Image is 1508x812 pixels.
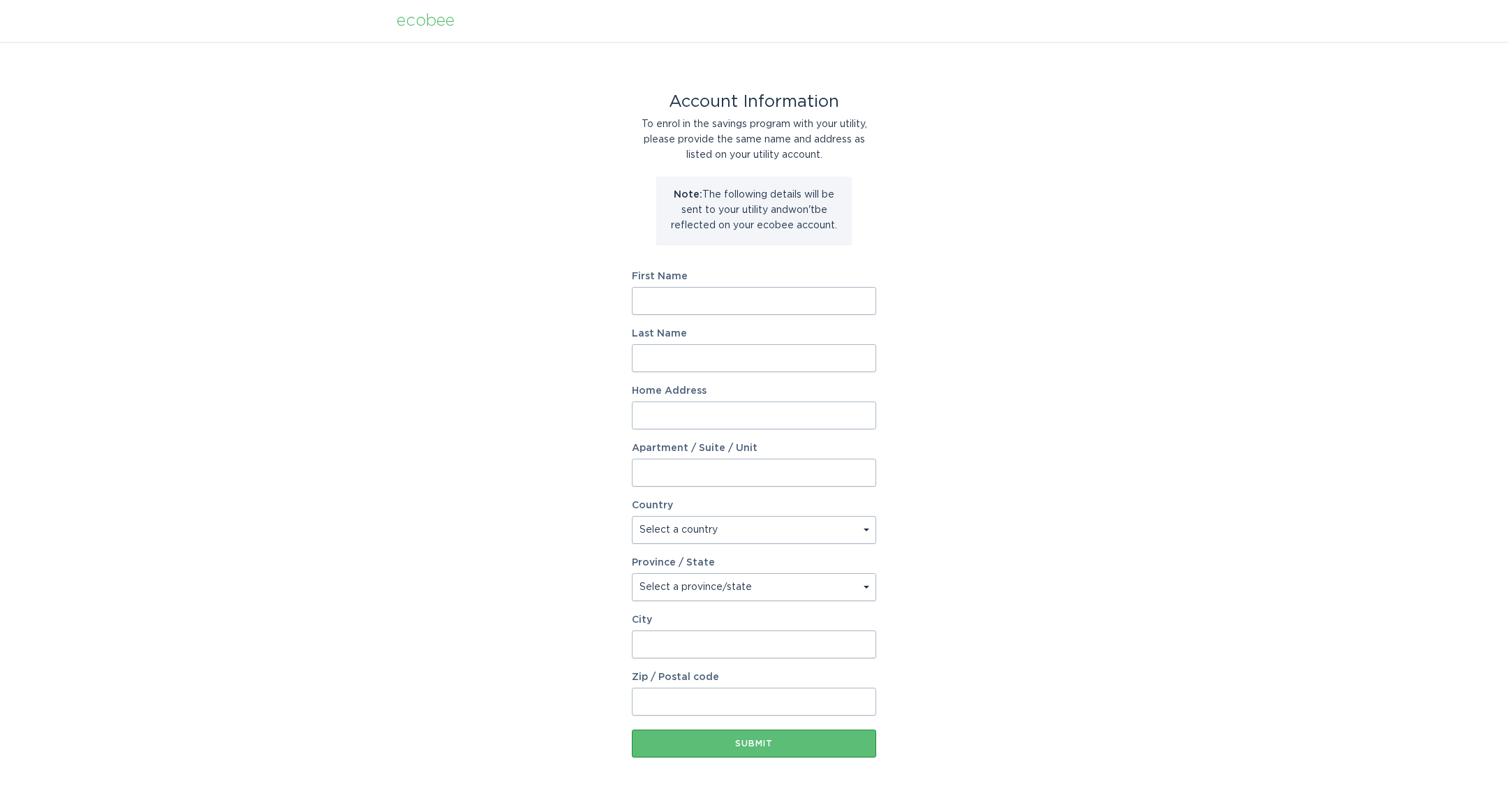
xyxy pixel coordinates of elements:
div: To enrol in the savings program with your utility, please provide the same name and address as li... [632,117,876,163]
label: City [632,615,876,625]
label: Home Address [632,386,876,396]
div: Submit [639,739,869,748]
label: Last Name [632,329,876,339]
label: Apartment / Suite / Unit [632,443,876,453]
div: ecobee [397,13,454,29]
div: Account Information [632,94,876,110]
button: Submit [632,730,876,758]
label: Country [632,501,673,510]
label: Province / State [632,558,715,568]
label: First Name [632,272,876,281]
p: The following details will be sent to your utility and won't be reflected on your ecobee account. [667,187,841,233]
strong: Note: [674,190,702,200]
label: Zip / Postal code [632,672,876,682]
